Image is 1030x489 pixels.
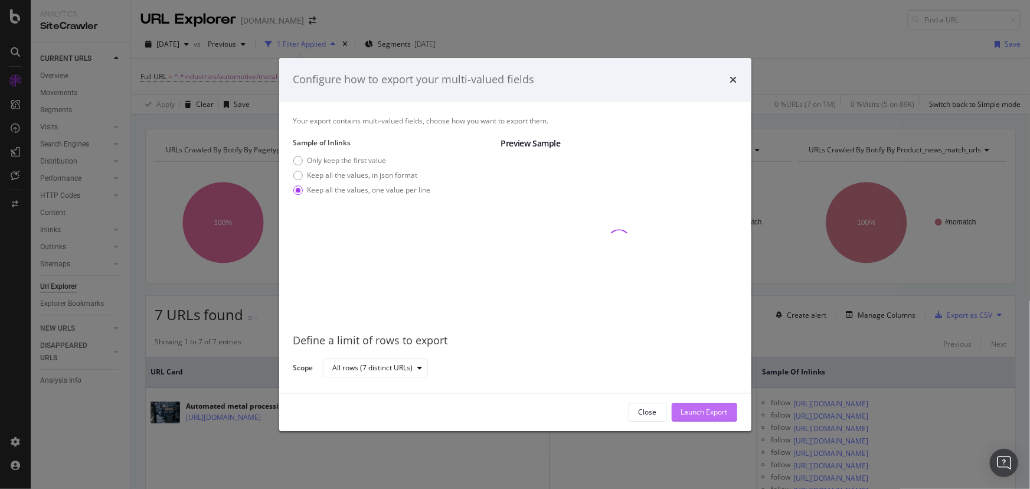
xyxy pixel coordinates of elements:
[730,72,737,87] div: times
[501,138,737,149] div: Preview Sample
[293,116,737,126] div: Your export contains multi-valued fields, choose how you want to export them.
[639,407,657,417] div: Close
[293,155,431,165] div: Only keep the first value
[308,170,418,180] div: Keep all the values, in json format
[333,364,413,371] div: All rows (7 distinct URLs)
[681,407,728,417] div: Launch Export
[293,138,492,148] label: Sample of Inlinks
[308,185,431,195] div: Keep all the values, one value per line
[990,449,1018,477] div: Open Intercom Messenger
[279,58,751,431] div: modal
[293,363,313,376] label: Scope
[308,155,387,165] div: Only keep the first value
[672,403,737,422] button: Launch Export
[293,72,535,87] div: Configure how to export your multi-valued fields
[293,170,431,180] div: Keep all the values, in json format
[293,333,737,348] div: Define a limit of rows to export
[323,358,428,377] button: All rows (7 distinct URLs)
[629,403,667,422] button: Close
